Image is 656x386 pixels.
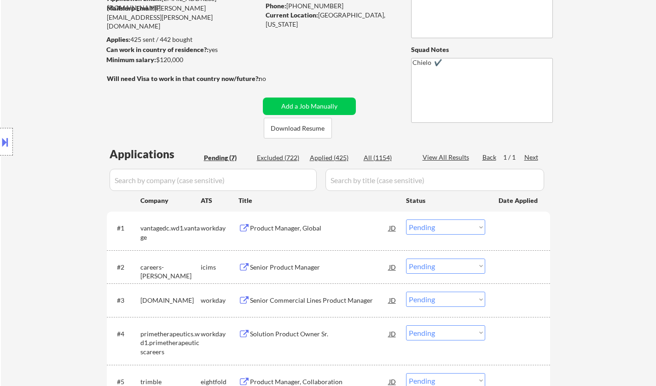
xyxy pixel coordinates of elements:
div: All (1154) [364,153,410,162]
div: Title [238,196,397,205]
div: vantagedc.wd1.vantage [140,224,201,242]
div: #4 [117,329,133,339]
div: primetherapeutics.wd1.primetherapeuticscareers [140,329,201,357]
div: workday [201,329,238,339]
div: no [259,74,285,83]
div: Squad Notes [411,45,553,54]
div: 1 / 1 [503,153,524,162]
div: Excluded (722) [257,153,303,162]
strong: Will need Visa to work in that country now/future?: [107,75,260,82]
div: yes [106,45,257,54]
div: #3 [117,296,133,305]
div: Back [482,153,497,162]
div: JD [388,325,397,342]
div: [PERSON_NAME][EMAIL_ADDRESS][PERSON_NAME][DOMAIN_NAME] [107,4,260,31]
div: View All Results [423,153,472,162]
div: ATS [201,196,238,205]
div: JD [388,259,397,275]
button: Add a Job Manually [263,98,356,115]
div: Pending (7) [204,153,250,162]
div: $120,000 [106,55,260,64]
div: [GEOGRAPHIC_DATA], [US_STATE] [266,11,396,29]
strong: Can work in country of residence?: [106,46,209,53]
div: JD [388,292,397,308]
div: [PHONE_NUMBER] [266,1,396,11]
div: #1 [117,224,133,233]
div: Company [140,196,201,205]
div: Status [406,192,485,208]
div: Applied (425) [310,153,356,162]
div: Solution Product Owner Sr. [250,329,389,339]
strong: Mailslurp Email: [107,4,155,12]
div: workday [201,224,238,233]
div: JD [388,219,397,236]
strong: Phone: [266,2,286,10]
div: icims [201,263,238,272]
button: Download Resume [264,118,332,138]
strong: Applies: [106,35,130,43]
div: Senior Commercial Lines Product Manager [250,296,389,305]
div: [DOMAIN_NAME] [140,296,201,305]
strong: Minimum salary: [106,56,156,63]
div: Product Manager, Global [250,224,389,233]
input: Search by company (case sensitive) [110,169,317,191]
div: Senior Product Manager [250,263,389,272]
div: #2 [117,263,133,272]
div: workday [201,296,238,305]
div: Date Applied [499,196,539,205]
div: 425 sent / 442 bought [106,35,260,44]
input: Search by title (case sensitive) [325,169,544,191]
div: Next [524,153,539,162]
strong: Current Location: [266,11,318,19]
div: careers-[PERSON_NAME] [140,263,201,281]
